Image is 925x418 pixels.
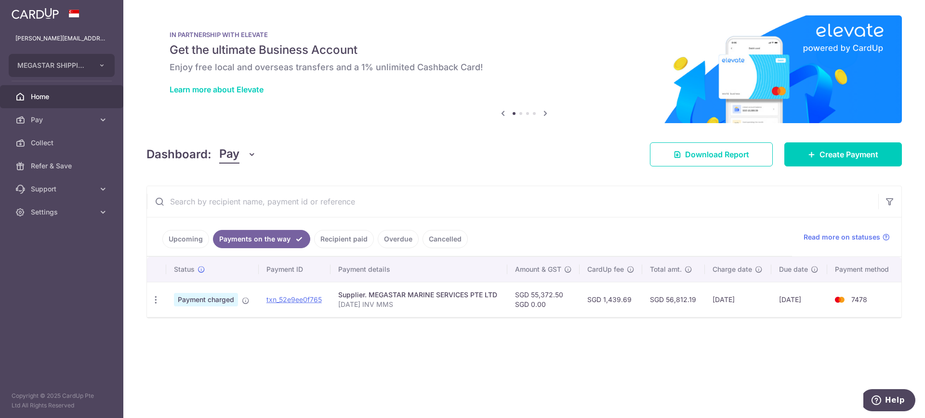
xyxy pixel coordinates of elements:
span: Read more on statuses [804,232,880,242]
span: Total amt. [650,265,682,274]
button: MEGASTAR SHIPPING PTE LTD [9,54,115,77]
span: Status [174,265,195,274]
h5: Get the ultimate Business Account [170,42,879,58]
h6: Enjoy free local and overseas transfers and a 1% unlimited Cashback Card! [170,62,879,73]
td: [DATE] [705,282,771,317]
th: Payment ID [259,257,330,282]
span: Charge date [713,265,752,274]
a: Create Payment [784,142,902,166]
a: txn_52e9ee0f765 [266,295,322,304]
input: Search by recipient name, payment id or reference [147,186,878,217]
a: Cancelled [423,230,468,248]
span: Support [31,184,94,194]
a: Upcoming [162,230,209,248]
th: Payment method [827,257,901,282]
span: Download Report [685,149,749,160]
a: Read more on statuses [804,232,890,242]
img: Renovation banner [146,15,902,123]
td: SGD 56,812.19 [642,282,705,317]
p: IN PARTNERSHIP WITH ELEVATE [170,31,879,38]
td: SGD 1,439.69 [580,282,642,317]
img: CardUp [12,8,59,19]
th: Payment details [330,257,507,282]
span: Payment charged [174,293,238,306]
button: Pay [219,145,256,164]
span: Pay [31,115,94,125]
span: MEGASTAR SHIPPING PTE LTD [17,61,89,70]
h4: Dashboard: [146,146,211,163]
img: Bank Card [830,294,849,305]
span: 7478 [851,295,867,304]
span: Home [31,92,94,101]
span: Collect [31,138,94,148]
span: Amount & GST [515,265,561,274]
div: Supplier. MEGASTAR MARINE SERVICES PTE LTD [338,290,500,300]
span: Refer & Save [31,161,94,171]
span: Due date [779,265,808,274]
span: Pay [219,145,239,164]
a: Payments on the way [213,230,310,248]
a: Download Report [650,142,773,166]
p: [PERSON_NAME][EMAIL_ADDRESS][DOMAIN_NAME] [15,34,108,43]
td: [DATE] [771,282,827,317]
iframe: Opens a widget where you can find more information [863,389,915,413]
td: SGD 55,372.50 SGD 0.00 [507,282,580,317]
a: Learn more about Elevate [170,85,264,94]
p: [DATE] INV MMS [338,300,500,309]
a: Overdue [378,230,419,248]
span: CardUp fee [587,265,624,274]
a: Recipient paid [314,230,374,248]
span: Settings [31,207,94,217]
span: Create Payment [819,149,878,160]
